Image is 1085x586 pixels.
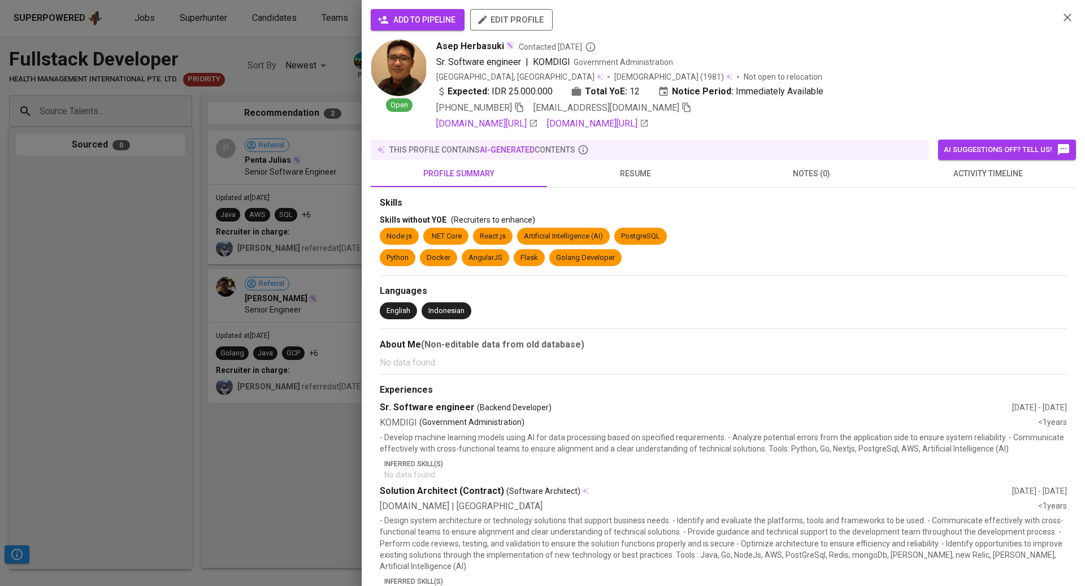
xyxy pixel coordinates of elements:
img: magic_wand.svg [505,41,514,50]
div: Flask [520,253,538,263]
b: Notice Period: [672,85,734,98]
div: .NET Core [430,231,462,242]
div: Docker [427,253,450,263]
span: [EMAIL_ADDRESS][DOMAIN_NAME] [533,102,679,113]
a: [DOMAIN_NAME][URL] [436,117,538,131]
a: edit profile [470,15,553,24]
div: <1 years [1038,416,1067,429]
span: (Backend Developer) [477,402,552,413]
div: [GEOGRAPHIC_DATA], [GEOGRAPHIC_DATA] [436,71,603,83]
p: this profile contains contents [389,144,575,155]
div: Node.js [387,231,412,242]
p: (Government Administration) [419,416,524,429]
p: Inferred Skill(s) [384,459,1067,469]
div: Experiences [380,384,1067,397]
div: Golang Developer [556,253,615,263]
span: resume [554,167,717,181]
div: Artificial Intelligence (AI) [524,231,603,242]
span: Sr. Software engineer [436,57,521,67]
div: PostgreSQL [621,231,660,242]
div: Indonesian [428,306,465,316]
div: [DATE] - [DATE] [1012,485,1067,497]
div: Languages [380,285,1067,298]
b: Total YoE: [585,85,627,98]
span: Asep Herbasuki [436,40,504,53]
b: Expected: [448,85,489,98]
span: AI suggestions off? Tell us! [944,143,1070,157]
p: Not open to relocation [744,71,822,83]
img: ffe253a4617996f48b8f614218eb6968.jpg [371,40,427,96]
p: - Design system architecture or technology solutions that support business needs. - Identify and ... [380,515,1067,571]
div: About Me [380,338,1067,351]
span: Government Administration [574,58,673,67]
span: KOMDIGI [533,57,570,67]
p: No data found. [380,356,1067,370]
button: AI suggestions off? Tell us! [938,140,1076,160]
span: AI-generated [480,145,535,154]
span: Contacted [DATE] [519,41,596,53]
div: English [387,306,410,316]
div: Skills [380,197,1067,210]
div: IDR 25.000.000 [436,85,553,98]
button: edit profile [470,9,553,31]
span: (Recruiters to enhance) [451,215,535,224]
div: [DATE] - [DATE] [1012,402,1067,413]
span: profile summary [377,167,540,181]
div: [DOMAIN_NAME] | [GEOGRAPHIC_DATA] [380,500,1038,513]
span: Open [386,100,413,111]
span: [PHONE_NUMBER] [436,102,512,113]
div: (1981) [614,71,732,83]
span: 12 [630,85,640,98]
div: KOMDIGI [380,416,1038,429]
span: edit profile [479,12,544,27]
div: Sr. Software engineer [380,401,1012,414]
button: add to pipeline [371,9,465,31]
span: Skills without YOE [380,215,446,224]
p: No data found. [384,469,1067,480]
span: notes (0) [730,167,893,181]
span: activity timeline [906,167,1069,181]
span: add to pipeline [380,13,455,27]
span: (Software Architect) [506,485,580,497]
div: Immediately Available [658,85,823,98]
div: Solution Architect (Contract) [380,485,1012,498]
div: Python [387,253,409,263]
div: React.js [480,231,506,242]
a: [DOMAIN_NAME][URL] [547,117,649,131]
div: <1 years [1038,500,1067,513]
b: (Non-editable data from old database) [421,339,584,350]
span: [DEMOGRAPHIC_DATA] [614,71,700,83]
span: | [526,55,528,69]
div: AngularJS [468,253,502,263]
p: - Develop machine learning models using AI for data processing based on specified requirements. -... [380,432,1067,454]
svg: By Batam recruiter [585,41,596,53]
